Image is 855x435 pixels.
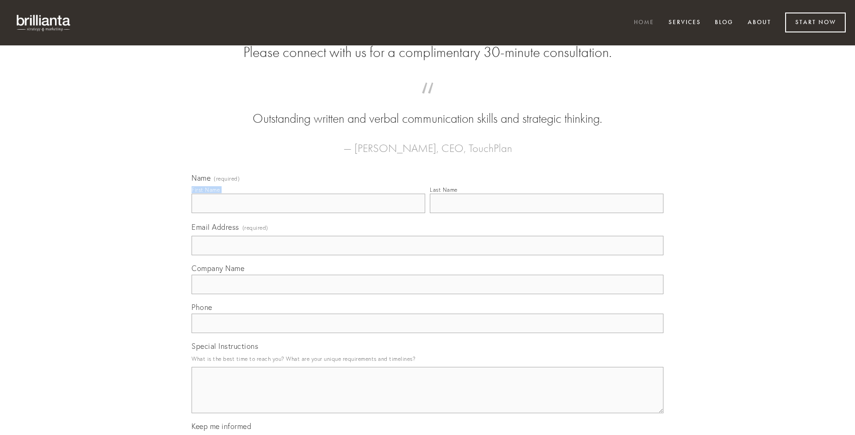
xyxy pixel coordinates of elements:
[206,92,649,128] blockquote: Outstanding written and verbal communication skills and strategic thinking.
[192,353,663,365] p: What is the best time to reach you? What are your unique requirements and timelines?
[192,422,251,431] span: Keep me informed
[9,9,79,36] img: brillianta - research, strategy, marketing
[192,186,220,193] div: First Name
[785,13,846,32] a: Start Now
[192,173,211,183] span: Name
[192,44,663,61] h2: Please connect with us for a complimentary 30-minute consultation.
[192,222,239,232] span: Email Address
[192,264,244,273] span: Company Name
[628,15,660,31] a: Home
[742,15,777,31] a: About
[242,221,268,234] span: (required)
[206,128,649,158] figcaption: — [PERSON_NAME], CEO, TouchPlan
[192,341,258,351] span: Special Instructions
[214,176,240,182] span: (required)
[430,186,458,193] div: Last Name
[709,15,739,31] a: Blog
[663,15,707,31] a: Services
[206,92,649,110] span: “
[192,303,212,312] span: Phone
